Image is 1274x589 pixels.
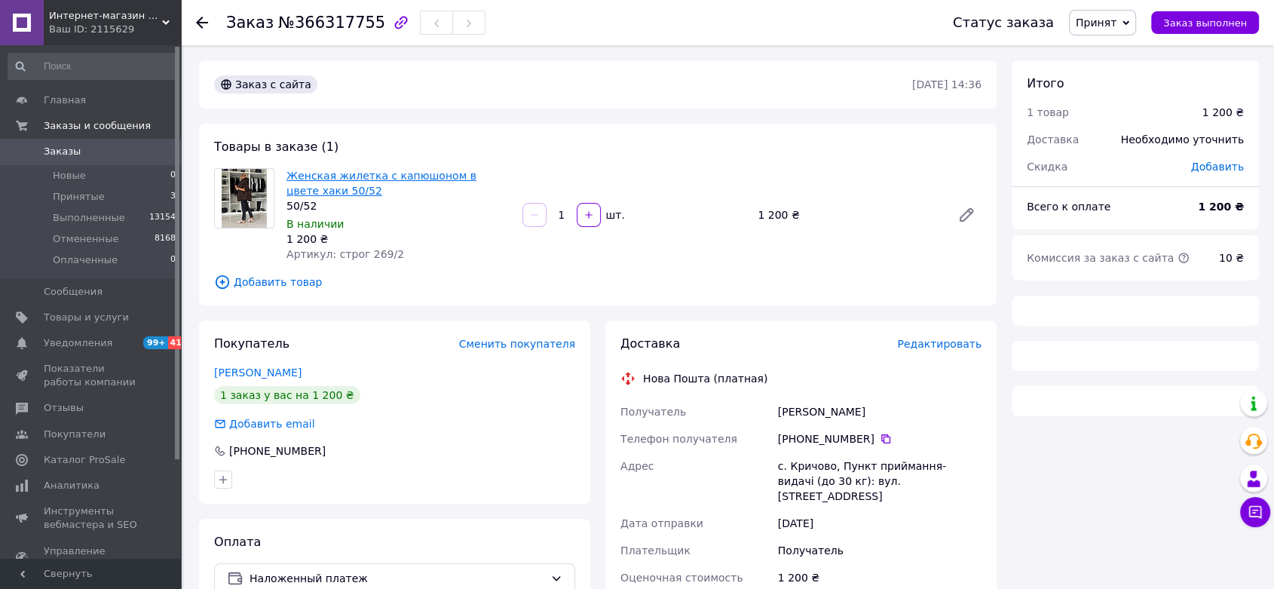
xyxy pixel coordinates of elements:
[214,386,360,404] div: 1 заказ у вас на 1 200 ₴
[149,211,176,225] span: 13154
[170,169,176,183] span: 0
[1112,123,1253,156] div: Необходимо уточнить
[1202,105,1244,120] div: 1 200 ₴
[44,545,139,572] span: Управление сайтом
[286,198,510,213] div: 50/52
[286,170,476,197] a: Женская жилетка с капюшоном в цвете хаки 50/52
[1163,17,1247,29] span: Заказ выполнен
[639,371,771,386] div: Нова Пошта (платная)
[44,285,103,299] span: Сообщения
[53,253,118,267] span: Оплаченные
[1027,133,1079,146] span: Доставка
[214,140,338,154] span: Товары в заказе (1)
[912,78,982,90] time: [DATE] 14:36
[44,336,112,350] span: Уведомления
[143,336,168,349] span: 99+
[775,510,985,537] div: [DATE]
[897,338,982,350] span: Редактировать
[8,53,177,80] input: Поиск
[620,517,703,529] span: Дата отправки
[620,545,691,557] span: Плательщик
[1076,17,1116,29] span: Принят
[278,14,385,32] span: №366317755
[1240,497,1270,527] button: Чат с покупателем
[953,15,1054,30] div: Статус заказа
[222,169,267,228] img: Женская жилетка с капюшоном в цвете хаки 50/52
[1027,76,1064,90] span: Итого
[602,207,626,222] div: шт.
[1027,161,1067,173] span: Скидка
[213,416,317,431] div: Добавить email
[53,169,86,183] span: Новые
[53,190,105,204] span: Принятые
[228,416,317,431] div: Добавить email
[226,14,274,32] span: Заказ
[44,505,139,532] span: Инструменты вебмастера и SEO
[228,443,327,459] div: [PHONE_NUMBER]
[196,15,208,30] div: Вернуться назад
[44,362,139,389] span: Показатели работы компании
[44,428,106,441] span: Покупатели
[1027,201,1110,213] span: Всего к оплате
[44,119,151,133] span: Заказы и сообщения
[49,9,162,23] span: Интернет-магазин одежды и аксессуаров - Barbaris
[620,460,654,472] span: Адрес
[775,452,985,510] div: с. Кричово, Пункт приймання-видачі (до 30 кг): вул. [STREET_ADDRESS]
[214,336,289,351] span: Покупатель
[44,145,81,158] span: Заказы
[214,274,982,290] span: Добавить товар
[214,367,302,379] a: [PERSON_NAME]
[286,248,404,260] span: Артикул: строг 269/2
[44,311,129,324] span: Товары и услуги
[1191,161,1244,173] span: Добавить
[286,232,510,247] div: 1 200 ₴
[53,211,125,225] span: Выполненные
[53,232,118,246] span: Отмененные
[286,218,344,230] span: В наличии
[1210,241,1253,275] div: 10 ₴
[44,94,86,107] span: Главная
[214,75,317,94] div: Заказ с сайта
[49,23,181,36] div: Ваш ID: 2115629
[214,535,261,549] span: Оплата
[620,336,680,351] span: Доставка
[620,406,686,418] span: Получатель
[778,431,982,446] div: [PHONE_NUMBER]
[170,253,176,267] span: 0
[1198,201,1244,213] b: 1 200 ₴
[951,200,982,230] a: Редактировать
[775,537,985,564] div: Получатель
[620,433,737,445] span: Телефон получателя
[170,190,176,204] span: 3
[250,570,544,587] span: Наложенный платеж
[44,401,84,415] span: Отзывы
[1027,252,1190,264] span: Комиссия за заказ с сайта
[1151,11,1259,34] button: Заказ выполнен
[459,338,575,350] span: Сменить покупателя
[620,572,743,584] span: Оценочная стоимость
[44,453,125,467] span: Каталог ProSale
[44,479,100,492] span: Аналитика
[752,204,945,225] div: 1 200 ₴
[155,232,176,246] span: 8168
[168,336,185,349] span: 41
[1027,106,1069,118] span: 1 товар
[775,398,985,425] div: [PERSON_NAME]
